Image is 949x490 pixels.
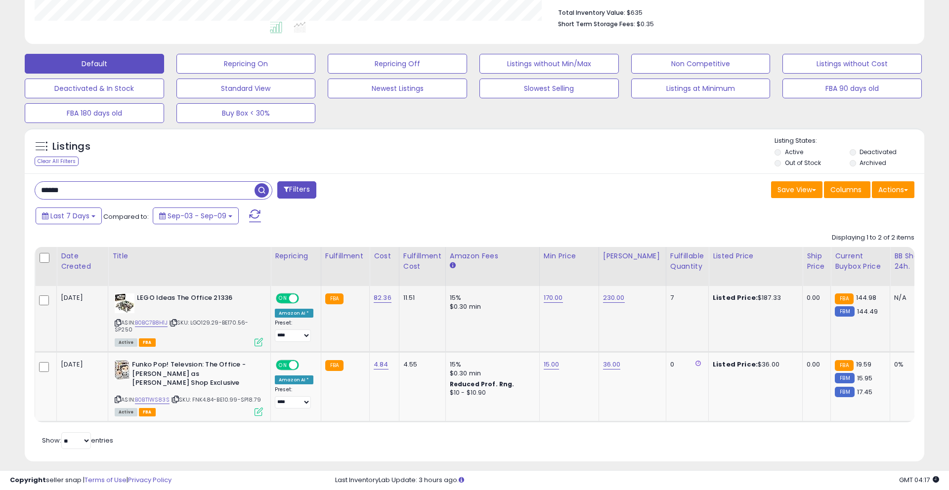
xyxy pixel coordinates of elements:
[277,181,316,199] button: Filters
[137,293,257,305] b: LEGO Ideas The Office 21336
[42,436,113,445] span: Show: entries
[899,475,939,485] span: 2025-09-17 04:17 GMT
[713,251,798,261] div: Listed Price
[275,375,313,384] div: Amazon AI *
[328,79,467,98] button: Newest Listings
[894,360,927,369] div: 0%
[403,293,438,302] div: 11.51
[771,181,822,198] button: Save View
[275,386,313,408] div: Preset:
[835,360,853,371] small: FBA
[275,320,313,342] div: Preset:
[631,79,771,98] button: Listings at Minimum
[894,293,927,302] div: N/A
[713,360,758,369] b: Listed Price:
[10,476,172,485] div: seller snap | |
[450,293,532,302] div: 15%
[61,293,100,302] div: [DATE]
[139,408,156,416] span: FBA
[128,475,172,485] a: Privacy Policy
[115,293,263,345] div: ASIN:
[450,302,532,311] div: $0.30 min
[176,103,316,123] button: Buy Box < 30%
[450,360,532,369] div: 15%
[153,207,239,224] button: Sep-03 - Sep-09
[135,396,170,404] a: B0BT1WS83S
[558,20,635,28] b: Short Term Storage Fees:
[52,140,90,154] h5: Listings
[115,360,263,415] div: ASIN:
[857,387,873,397] span: 17.45
[637,19,654,29] span: $0.35
[168,211,226,221] span: Sep-03 - Sep-09
[479,54,619,74] button: Listings without Min/Max
[176,54,316,74] button: Repricing On
[807,293,823,302] div: 0.00
[670,293,701,302] div: 7
[115,319,248,333] span: | SKU: LGO129.29-BE170.56-SP250
[631,54,771,74] button: Non Competitive
[277,361,289,369] span: ON
[25,54,164,74] button: Default
[824,181,870,198] button: Columns
[860,148,897,156] label: Deactivated
[775,136,924,146] p: Listing States:
[275,309,313,318] div: Amazon AI *
[603,293,625,303] a: 230.00
[298,294,313,303] span: OFF
[374,251,395,261] div: Cost
[857,307,878,316] span: 144.49
[115,338,137,347] span: All listings currently available for purchase on Amazon
[115,408,137,416] span: All listings currently available for purchase on Amazon
[785,148,803,156] label: Active
[832,233,914,243] div: Displaying 1 to 2 of 2 items
[450,369,532,378] div: $0.30 min
[835,387,854,397] small: FBM
[115,360,129,380] img: 519XrzOBZDL._SL40_.jpg
[713,360,795,369] div: $36.00
[807,360,823,369] div: 0.00
[856,360,872,369] span: 19.59
[103,212,149,221] span: Compared to:
[544,251,595,261] div: Min Price
[713,293,758,302] b: Listed Price:
[325,251,365,261] div: Fulfillment
[558,8,625,17] b: Total Inventory Value:
[544,360,560,369] a: 15.00
[403,251,441,272] div: Fulfillment Cost
[713,293,795,302] div: $187.33
[115,293,134,313] img: 51dz91YmCOL._SL40_.jpg
[872,181,914,198] button: Actions
[61,251,104,272] div: Date Created
[450,261,456,270] small: Amazon Fees.
[856,293,877,302] span: 144.98
[782,54,922,74] button: Listings without Cost
[85,475,127,485] a: Terms of Use
[328,54,467,74] button: Repricing Off
[894,251,930,272] div: BB Share 24h.
[835,293,853,304] small: FBA
[544,293,563,303] a: 170.00
[61,360,100,369] div: [DATE]
[25,79,164,98] button: Deactivated & In Stock
[782,79,922,98] button: FBA 90 days old
[335,476,939,485] div: Last InventoryLab Update: 3 hours ago.
[670,360,701,369] div: 0
[176,79,316,98] button: Standard View
[785,159,821,167] label: Out of Stock
[171,396,261,404] span: | SKU: FNK4.84-BE10.99-SP18.79
[603,360,621,369] a: 36.00
[450,380,515,388] b: Reduced Prof. Rng.
[135,319,168,327] a: B0BC7B8H1J
[112,251,266,261] div: Title
[35,157,79,166] div: Clear All Filters
[36,207,102,224] button: Last 7 Days
[325,293,344,304] small: FBA
[275,251,317,261] div: Repricing
[830,185,862,195] span: Columns
[860,159,886,167] label: Archived
[374,360,388,369] a: 4.84
[25,103,164,123] button: FBA 180 days old
[835,373,854,383] small: FBM
[835,306,854,317] small: FBM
